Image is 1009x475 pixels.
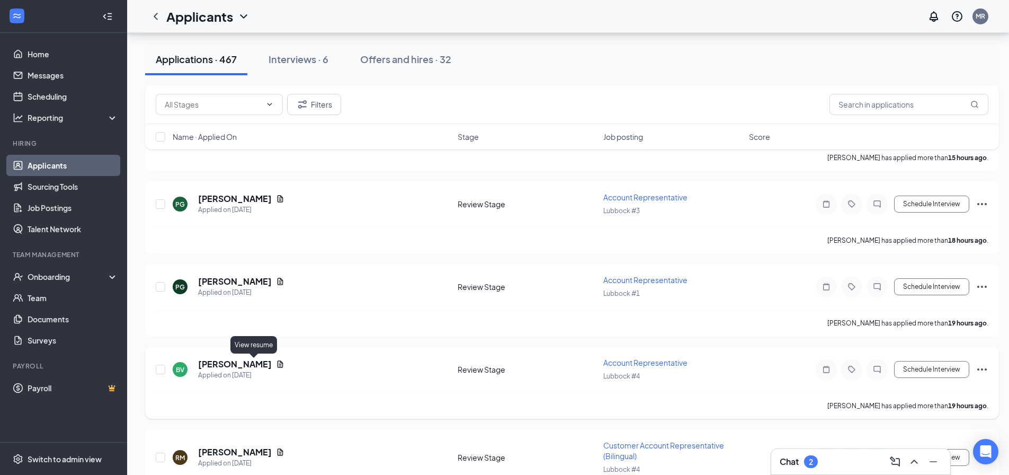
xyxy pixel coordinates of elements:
[458,131,479,142] span: Stage
[827,401,988,410] p: [PERSON_NAME] has applied more than .
[948,319,987,327] b: 19 hours ago
[28,309,118,330] a: Documents
[820,200,833,208] svg: Note
[166,7,233,25] h1: Applicants
[28,155,118,176] a: Applicants
[845,200,858,208] svg: Tag
[13,362,116,371] div: Payroll
[809,458,813,467] div: 2
[198,358,272,370] h5: [PERSON_NAME]
[780,456,799,468] h3: Chat
[948,236,987,244] b: 18 hours ago
[28,377,118,399] a: PayrollCrown
[265,100,274,109] svg: ChevronDown
[749,131,770,142] span: Score
[908,455,921,468] svg: ChevronUp
[173,131,237,142] span: Name · Applied On
[603,358,687,367] span: Account Representative
[894,361,969,378] button: Schedule Interview
[894,278,969,295] button: Schedule Interview
[28,112,119,123] div: Reporting
[28,197,118,218] a: Job Postings
[198,370,284,381] div: Applied on [DATE]
[198,458,284,469] div: Applied on [DATE]
[287,94,341,115] button: Filter Filters
[871,283,883,291] svg: ChatInactive
[845,365,858,374] svg: Tag
[176,365,184,374] div: BV
[28,176,118,197] a: Sourcing Tools
[198,193,272,205] h5: [PERSON_NAME]
[276,448,284,456] svg: Document
[237,10,250,23] svg: ChevronDown
[925,453,942,470] button: Minimize
[149,10,162,23] a: ChevronLeft
[976,198,988,210] svg: Ellipses
[175,200,185,209] div: PG
[973,439,998,464] div: Open Intercom Messenger
[603,289,640,297] span: Lubbock #1
[13,454,23,464] svg: Settings
[603,131,643,142] span: Job posting
[603,465,640,473] span: Lubbock #4
[827,319,988,328] p: [PERSON_NAME] has applied more than .
[12,11,22,21] svg: WorkstreamLogo
[603,275,687,285] span: Account Representative
[976,12,985,21] div: MR
[175,453,185,462] div: RM
[871,200,883,208] svg: ChatInactive
[603,207,640,215] span: Lubbock #3
[976,363,988,376] svg: Ellipses
[458,282,597,292] div: Review Stage
[458,452,597,463] div: Review Stage
[887,453,904,470] button: ComposeMessage
[175,283,185,292] div: PG
[276,195,284,203] svg: Document
[970,100,979,109] svg: MagnifyingGlass
[360,52,451,66] div: Offers and hires · 32
[948,402,987,410] b: 19 hours ago
[603,192,687,202] span: Account Representative
[820,283,833,291] svg: Note
[951,10,963,23] svg: QuestionInfo
[458,199,597,209] div: Review Stage
[927,455,940,468] svg: Minimize
[906,453,923,470] button: ChevronUp
[198,205,284,215] div: Applied on [DATE]
[28,43,118,65] a: Home
[276,277,284,286] svg: Document
[156,52,237,66] div: Applications · 467
[603,441,724,461] span: Customer Account Representative (Bilingual)
[102,11,113,22] svg: Collapse
[458,364,597,375] div: Review Stage
[827,236,988,245] p: [PERSON_NAME] has applied more than .
[28,86,118,107] a: Scheduling
[230,336,277,354] div: View resume
[894,196,969,213] button: Schedule Interview
[871,365,883,374] svg: ChatInactive
[296,98,309,111] svg: Filter
[28,287,118,309] a: Team
[845,283,858,291] svg: Tag
[198,446,272,458] h5: [PERSON_NAME]
[276,360,284,368] svg: Document
[13,112,23,123] svg: Analysis
[13,250,116,259] div: Team Management
[269,52,328,66] div: Interviews · 6
[820,365,833,374] svg: Note
[976,280,988,293] svg: Ellipses
[165,99,261,110] input: All Stages
[889,455,901,468] svg: ComposeMessage
[927,10,940,23] svg: Notifications
[829,94,988,115] input: Search in applications
[198,276,272,287] h5: [PERSON_NAME]
[13,271,23,282] svg: UserCheck
[28,218,118,240] a: Talent Network
[28,454,102,464] div: Switch to admin view
[13,139,116,148] div: Hiring
[28,271,109,282] div: Onboarding
[198,287,284,298] div: Applied on [DATE]
[603,372,640,380] span: Lubbock #4
[28,65,118,86] a: Messages
[28,330,118,351] a: Surveys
